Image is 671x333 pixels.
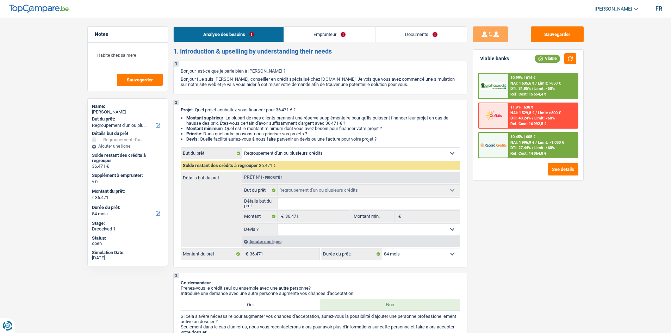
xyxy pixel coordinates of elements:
span: DTI: 27.44% [510,146,531,150]
span: Limit: <60% [534,146,555,150]
span: € [395,211,403,222]
img: Record Credits [480,138,507,152]
label: But du prêt [181,148,242,159]
h2: 1. Introduction & upselling by understanding their needs [173,48,467,55]
img: Cofidis [480,109,507,122]
span: / [532,116,533,121]
div: Stage: [92,221,163,226]
div: Name: [92,104,163,109]
button: Sauvegarder [117,74,163,86]
p: : Quel projet souhaitez-vous financer pour 36 471 € ? [181,107,460,112]
div: Dreceived 1 [92,226,163,232]
div: Viable [535,55,560,62]
span: Solde restant des crédits à regrouper [183,163,258,168]
span: / [532,146,533,150]
label: Montant du prêt [181,248,242,260]
span: Sauvegarder [127,78,153,82]
strong: Montant supérieur [186,115,223,121]
span: DTI: 40.24% [510,116,531,121]
div: 11.9% | 630 € [510,105,533,110]
span: - Priorité 1 [263,175,283,179]
div: Simulation Date: [92,250,163,255]
div: Ref. Cost: 16 992,5 € [510,122,546,126]
span: / [535,140,537,145]
label: But du prêt [242,185,278,196]
span: € [242,248,250,260]
span: € [92,179,94,184]
div: [DATE] [92,255,163,261]
span: Projet [181,107,193,112]
div: 10.99% | 614 € [510,75,535,80]
div: Prêt n°1 [242,175,285,180]
div: 36.471 € [92,164,163,169]
li: : La plupart de mes clients prennent une réserve supplémentaire pour qu'ils puissent financer leu... [186,115,460,126]
div: Ajouter une ligne [242,236,460,247]
p: Introduire une demande avec une autre personne augmente vos chances d'acceptation. [181,291,460,296]
a: Documents [375,27,467,42]
a: Emprunteur [284,27,375,42]
span: Limit: >800 € [538,111,561,115]
div: Solde restant des crédits à regrouper [92,153,163,164]
h5: Notes [95,31,161,37]
label: Détails but du prêt [181,172,242,180]
button: See details [548,163,578,175]
span: Co-demandeur [181,280,211,285]
p: Si cela s'avère nécessaire pour augmenter vos chances d'acceptation, auriez-vous la possibilité d... [181,314,460,324]
label: Montant du prêt: [92,189,162,194]
div: 1 [174,61,179,67]
div: Ref. Cost: 14 864,8 € [510,151,546,156]
div: Status: [92,235,163,241]
div: 2 [174,100,179,105]
span: Limit: >850 € [538,81,561,86]
label: Montant [242,211,278,222]
span: Limit: <50% [534,86,555,91]
span: DTI: 31.85% [510,86,531,91]
label: Devis ? [242,224,278,235]
span: Devis [186,136,198,142]
span: [PERSON_NAME] [595,6,632,12]
img: AlphaCredit [480,82,507,90]
label: Oui [181,299,321,310]
span: Limit: >1.033 € [538,140,564,145]
strong: Priorité [186,131,201,136]
span: 36.471 € [259,163,276,168]
div: Viable banks [480,56,509,62]
span: NAI: 1 996,9 € [510,140,534,145]
span: / [532,86,533,91]
label: Non [320,299,460,310]
div: fr [656,5,662,12]
p: Bonjour ! Je suis [PERSON_NAME], conseiller en crédit spécialisé chez [DOMAIN_NAME]. Je vois que ... [181,76,460,87]
div: Ref. Cost: 15 654,4 € [510,92,546,97]
a: [PERSON_NAME] [589,3,638,15]
p: Prenez-vous le crédit seul ou ensemble avec une autre personne? [181,285,460,291]
span: NAI: 1 635,6 € [510,81,534,86]
span: / [535,111,537,115]
label: Durée du prêt: [321,248,382,260]
p: Bonjour, est-ce que je parle bien à [PERSON_NAME] ? [181,68,460,74]
li: : Quel est le montant minimum dont vous avez besoin pour financer votre projet ? [186,126,460,131]
label: But du prêt: [92,116,162,122]
span: € [278,211,285,222]
li: : Quelle facilité auriez-vous à nous faire parvenir un devis ou une facture pour votre projet ? [186,136,460,142]
label: Durée du prêt: [92,205,162,210]
label: Supplément à emprunter: [92,173,162,178]
div: 10.45% | 605 € [510,135,535,139]
label: Montant min. [352,211,395,222]
div: Ajouter une ligne [92,144,163,149]
span: Limit: <60% [534,116,555,121]
button: Sauvegarder [531,26,584,42]
span: NAI: 1 529,8 € [510,111,534,115]
label: Détails but du prêt [242,198,278,209]
strong: Montant minimum [186,126,223,131]
div: Détails but du prêt [92,131,163,136]
span: € [92,195,94,201]
div: 3 [174,273,179,278]
a: Analyse des besoins [174,27,284,42]
li: : Dans quel ordre pouvons-nous prioriser vos projets ? [186,131,460,136]
span: / [535,81,537,86]
img: TopCompare Logo [9,5,69,13]
div: open [92,241,163,246]
div: [PERSON_NAME] [92,109,163,115]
